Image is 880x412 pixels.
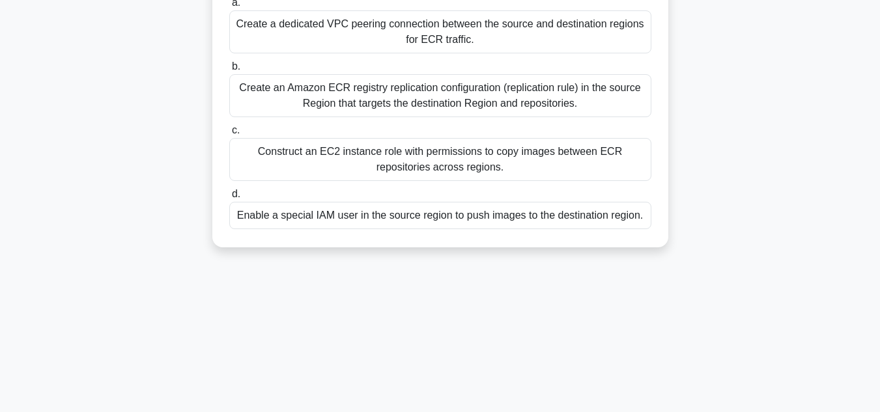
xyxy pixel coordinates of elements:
div: Enable a special IAM user in the source region to push images to the destination region. [229,202,651,229]
span: c. [232,124,240,135]
span: d. [232,188,240,199]
div: Construct an EC2 instance role with permissions to copy images between ECR repositories across re... [229,138,651,181]
div: Create a dedicated VPC peering connection between the source and destination regions for ECR traf... [229,10,651,53]
div: Create an Amazon ECR registry replication configuration (replication rule) in the source Region t... [229,74,651,117]
span: b. [232,61,240,72]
